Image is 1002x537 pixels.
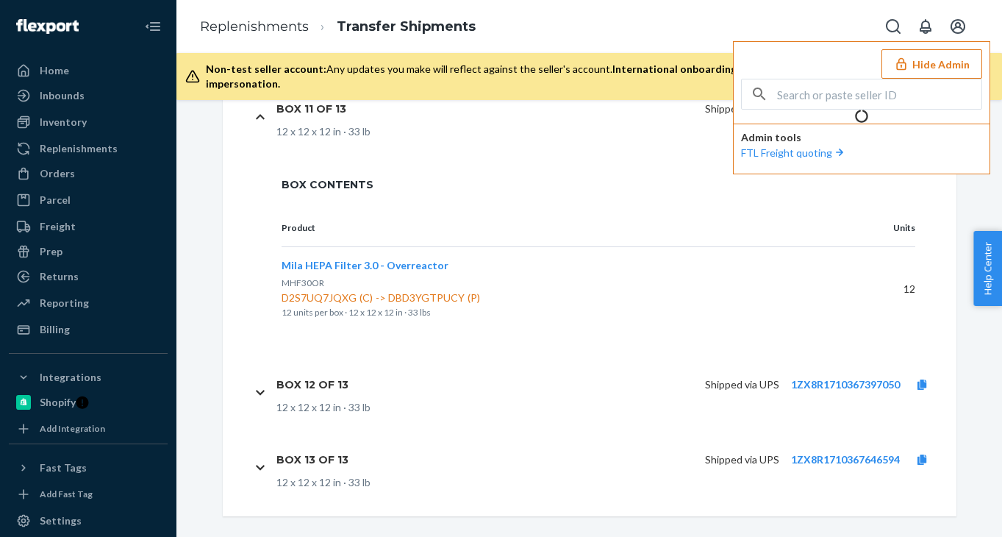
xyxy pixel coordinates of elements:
div: Add Fast Tag [40,488,93,500]
a: Prep [9,240,168,263]
a: Replenishments [9,137,168,160]
div: Parcel [40,193,71,207]
div: Any updates you make will reflect against the seller's account. [206,62,978,91]
a: 1ZX8R1710367646594 [791,453,900,466]
img: Flexport logo [16,19,79,34]
span: MHF30OR [282,277,324,288]
a: Add Integration [9,420,168,438]
h1: Box 11 of 13 [276,102,346,115]
div: Settings [40,513,82,528]
a: Home [9,59,168,82]
input: Search or paste seller ID [777,79,981,109]
button: Mila HEPA Filter 3.0 - Overreactor [282,258,448,273]
p: Shipped via UPS [705,377,779,392]
div: Replenishments [40,141,118,156]
div: Shopify [40,395,76,410]
div: 12 x 12 x 12 in · 33 lb [276,400,945,415]
ol: breadcrumbs [188,5,487,49]
div: Billing [40,322,70,337]
div: Reporting [40,296,89,310]
a: Inventory [9,110,168,134]
a: Replenishments [200,18,309,35]
button: Integrations [9,366,168,389]
span: Mila HEPA Filter 3.0 - Overreactor [282,259,448,271]
div: (P) [465,291,483,305]
span: D2S7UQ7JQXG -> DBD3YGTPUCY [282,291,830,305]
div: Prep [40,244,62,259]
p: 12 [854,282,915,296]
button: Open Search Box [878,12,908,41]
div: Inventory [40,115,87,129]
a: FTL Freight quoting [741,146,847,159]
p: Shipped via UPS [705,102,779,116]
a: Parcel [9,188,168,212]
h1: Box 12 of 13 [276,378,348,391]
div: Fast Tags [40,460,87,475]
span: Box Contents [282,177,915,192]
h1: Box 13 of 13 [276,453,348,466]
a: Settings [9,509,168,533]
div: 12 x 12 x 12 in · 33 lb [276,475,945,490]
button: Close Navigation [138,12,168,41]
div: Inbounds [40,88,85,103]
div: Returns [40,269,79,284]
div: 12 x 12 x 12 in · 33 lb [276,124,945,139]
a: Billing [9,318,168,341]
a: Freight [9,215,168,238]
a: Inbounds [9,84,168,107]
a: Shopify [9,391,168,414]
p: Units [854,221,915,235]
a: Add Fast Tag [9,486,168,503]
button: Fast Tags [9,456,168,480]
p: Admin tools [741,130,982,145]
a: Transfer Shipments [337,18,476,35]
button: Hide Admin [881,49,982,79]
a: Returns [9,265,168,288]
div: Add Integration [40,422,105,435]
div: Home [40,63,69,78]
span: Non-test seller account: [206,63,326,75]
button: Help Center [973,231,1002,306]
button: Open account menu [943,12,973,41]
p: Product [282,221,830,235]
a: Orders [9,162,168,185]
div: Orders [40,166,75,181]
button: Open notifications [911,12,940,41]
div: (C) [357,291,376,305]
p: Shipped via UPS [705,452,779,467]
a: Reporting [9,291,168,315]
a: 1ZX8R1710367397050 [791,378,900,391]
div: Integrations [40,370,101,385]
div: Freight [40,219,76,234]
p: 12 units per box · 12 x 12 x 12 in · 33 lbs [282,305,830,320]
